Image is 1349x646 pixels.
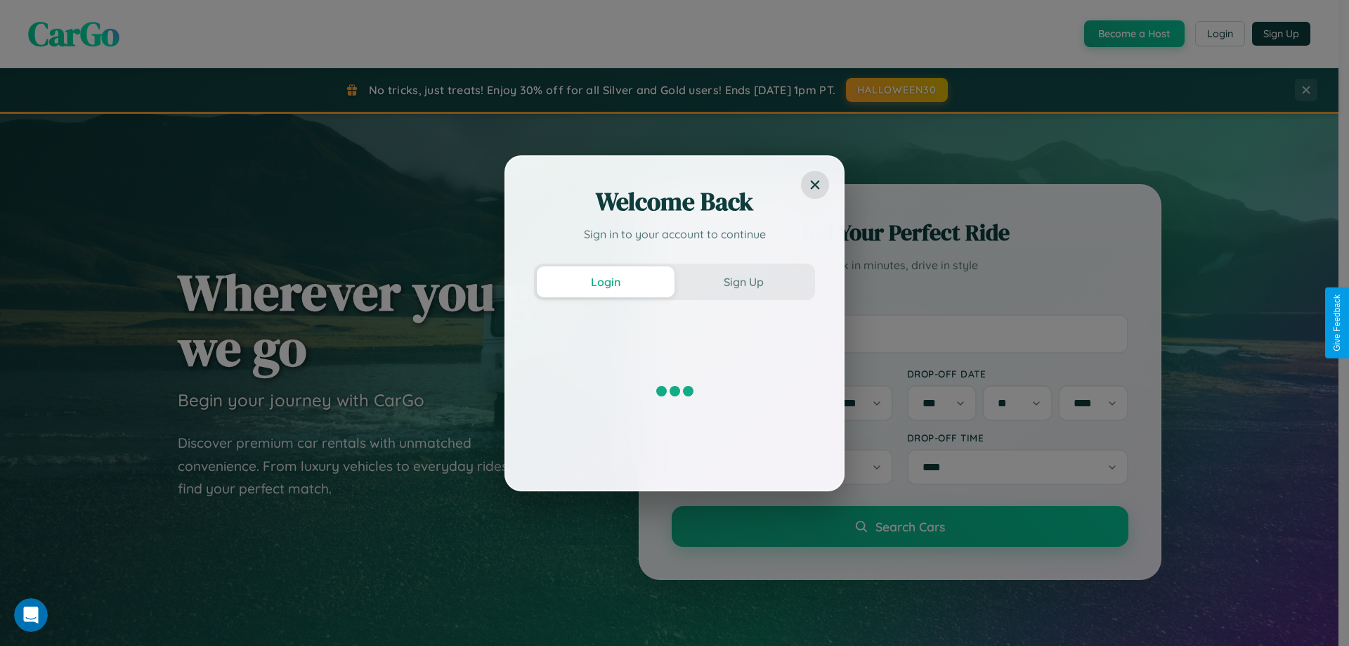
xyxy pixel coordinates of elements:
iframe: Intercom live chat [14,598,48,632]
h2: Welcome Back [534,185,815,219]
button: Login [537,266,674,297]
p: Sign in to your account to continue [534,226,815,243]
div: Give Feedback [1332,295,1342,351]
button: Sign Up [674,266,812,297]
